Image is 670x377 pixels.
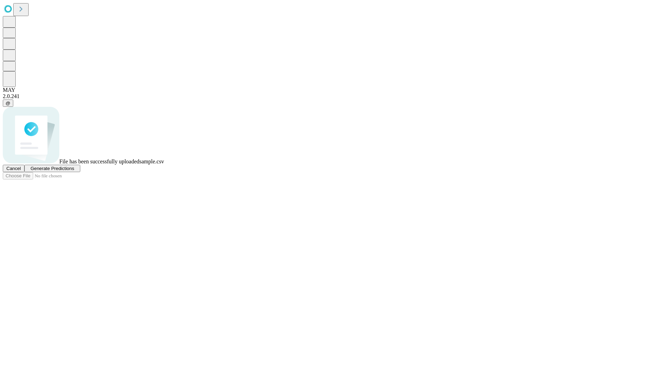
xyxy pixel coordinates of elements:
span: Generate Predictions [30,166,74,171]
span: sample.csv [139,158,164,164]
button: Generate Predictions [24,165,80,172]
button: @ [3,99,13,107]
span: File has been successfully uploaded [59,158,139,164]
div: 2.0.241 [3,93,667,99]
div: MAY [3,87,667,93]
button: Cancel [3,165,24,172]
span: Cancel [6,166,21,171]
span: @ [6,101,10,106]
